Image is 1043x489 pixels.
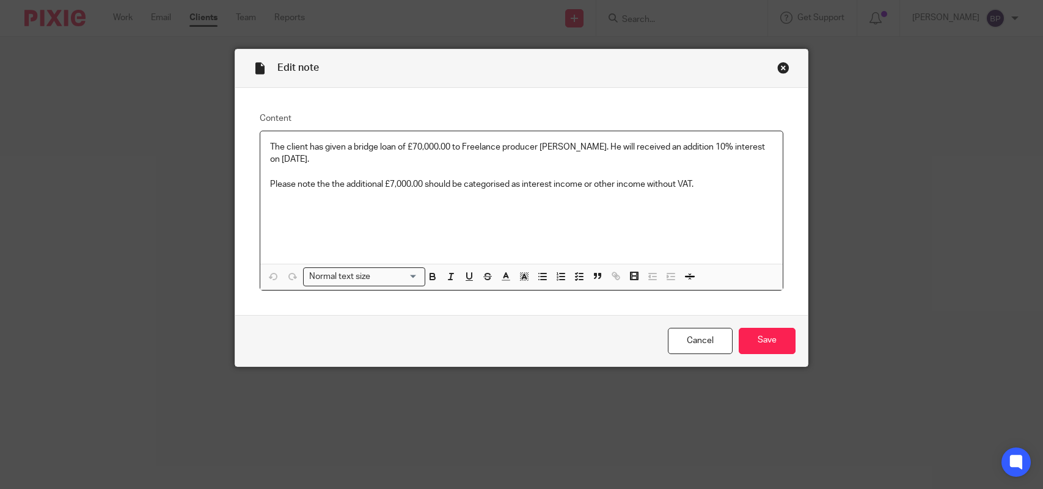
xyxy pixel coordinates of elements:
input: Save [739,328,796,354]
div: Close this dialog window [777,62,789,74]
label: Content [260,112,783,125]
div: Search for option [303,267,425,286]
span: Edit note [277,63,319,73]
a: Cancel [668,328,733,354]
p: Please note the the additional £7,000.00 should be categorised as interest income or other income... [270,178,773,190]
p: The client has given a bridge loan of £70,000.00 to Freelance producer [PERSON_NAME]. He will rec... [270,141,773,166]
span: Normal text size [306,270,373,283]
input: Search for option [374,270,418,283]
